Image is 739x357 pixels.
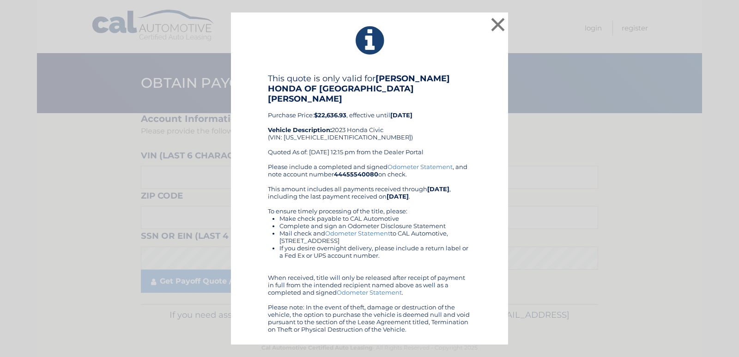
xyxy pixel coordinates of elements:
li: Make check payable to CAL Automotive [279,215,471,222]
b: 44455540080 [334,170,378,178]
a: Odometer Statement [325,230,390,237]
li: Mail check and to CAL Automotive, [STREET_ADDRESS] [279,230,471,244]
b: [DATE] [427,185,449,193]
b: $22,636.93 [314,111,346,119]
b: [PERSON_NAME] HONDA OF [GEOGRAPHIC_DATA][PERSON_NAME] [268,73,450,104]
strong: Vehicle Description: [268,126,332,133]
button: × [489,15,507,34]
h4: This quote is only valid for [268,73,471,104]
div: Please include a completed and signed , and note account number on check. This amount includes al... [268,163,471,333]
b: [DATE] [387,193,409,200]
li: If you desire overnight delivery, please include a return label or a Fed Ex or UPS account number. [279,244,471,259]
b: [DATE] [390,111,412,119]
a: Odometer Statement [388,163,453,170]
div: Purchase Price: , effective until 2023 Honda Civic (VIN: [US_VEHICLE_IDENTIFICATION_NUMBER]) Quot... [268,73,471,163]
a: Odometer Statement [337,289,402,296]
li: Complete and sign an Odometer Disclosure Statement [279,222,471,230]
